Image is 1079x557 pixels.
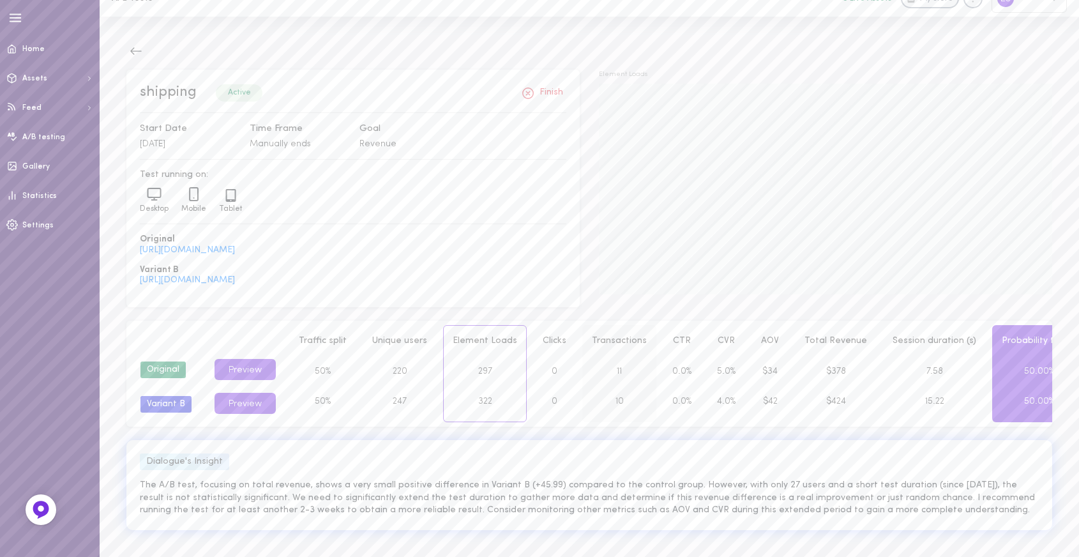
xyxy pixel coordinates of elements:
[826,367,846,376] span: $378
[552,367,557,376] span: 0
[1024,367,1054,376] span: 50.00%
[762,367,778,376] span: $34
[592,336,647,346] span: Transactions
[140,139,165,149] span: [DATE]
[552,397,557,406] span: 0
[140,169,566,181] span: Test running on:
[478,367,492,376] span: 297
[22,104,41,112] span: Feed
[140,396,192,413] div: Variant B
[140,122,237,136] span: Start Date
[453,336,517,346] span: Element Loads
[22,75,47,82] span: Assets
[140,245,235,255] a: [URL][DOMAIN_NAME]
[717,367,736,376] span: 5.0%
[31,500,50,519] img: Feedback Button
[250,139,311,149] span: Manually ends
[826,397,846,406] span: $424
[315,397,331,406] span: 50%
[717,397,736,406] span: 4.0%
[181,205,206,213] span: Mobile
[761,336,779,346] span: AOV
[359,122,456,136] span: Goal
[140,264,566,277] span: Variant B
[1024,397,1054,406] span: 50.00%
[219,205,242,213] span: Tablet
[393,367,407,376] span: 220
[22,163,50,171] span: Gallery
[893,336,976,346] span: Session duration (s)
[140,275,235,285] a: [URL][DOMAIN_NAME]
[615,397,624,406] span: 10
[140,233,566,246] span: Original
[804,336,867,346] span: Total Revenue
[22,45,45,53] span: Home
[250,122,347,136] span: Time Frame
[718,336,735,346] span: CVR
[926,367,943,376] span: 7.58
[673,336,691,346] span: CTR
[617,367,622,376] span: 11
[543,336,566,346] span: Clicks
[140,479,1039,517] span: The A/B test, focusing on total revenue, shows a very small positive difference in Variant B (+45...
[672,367,691,376] span: 0.0%
[215,393,276,414] button: Preview
[299,336,347,346] span: Traffic split
[140,85,197,100] span: shipping
[140,362,186,378] div: Original
[925,397,944,406] span: 15.22
[22,192,57,200] span: Statistics
[763,397,778,406] span: $42
[393,397,407,406] span: 247
[216,84,262,101] div: Active
[1002,336,1076,346] span: Probability to win
[599,70,1052,79] span: Element Loads
[140,454,229,470] div: Dialogue's Insight
[672,397,691,406] span: 0.0%
[215,359,276,380] button: Preview
[22,134,65,141] span: A/B testing
[372,336,427,346] span: Unique users
[22,222,54,229] span: Settings
[315,367,331,376] span: 50%
[478,397,492,406] span: 322
[518,83,566,103] button: Finish
[140,205,169,213] span: Desktop
[359,139,396,149] span: Revenue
